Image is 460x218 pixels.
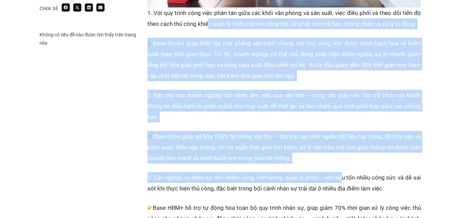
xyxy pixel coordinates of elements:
[147,204,153,210] img: 👉
[147,131,421,164] p: Base Info+ giúp số hóa 100% hệ thống văn thư – lưu trữ, tạo một nguồn dữ liệu tập trung, dễ truy ...
[85,3,93,12] div: Share on linkedin
[73,3,81,12] div: Share on x-twitter
[147,172,421,194] p: 3. Các nghiệp vụ nhân sự như chấm công, tính lương, quản lý phép,… vốn tiêu tốn nhiều công sức và...
[62,3,70,12] div: Share on facebook
[147,7,421,29] p: 1. Với quy trình công việc phân tán giữa các khối văn phòng và sản xuất, việc điều phối và theo d...
[147,133,153,138] img: 👉
[96,3,105,12] div: Share on email
[39,6,58,11] div: Chia sẻ
[147,90,421,122] p: 2. Đặc thù của doanh nghiệp vận hành, làm việc qua văn bản – công văn giấy, việc lưu trữ phân tán...
[147,40,153,45] img: 👉
[147,38,421,81] p: Base Work+ giúp thiết lập mặt phẳng vận hành chung, nơi mọi công việc được minh bạch hóa và kiểm ...
[39,31,141,47] div: Không có tiêu đề nào được tìm thấy trên trang này.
